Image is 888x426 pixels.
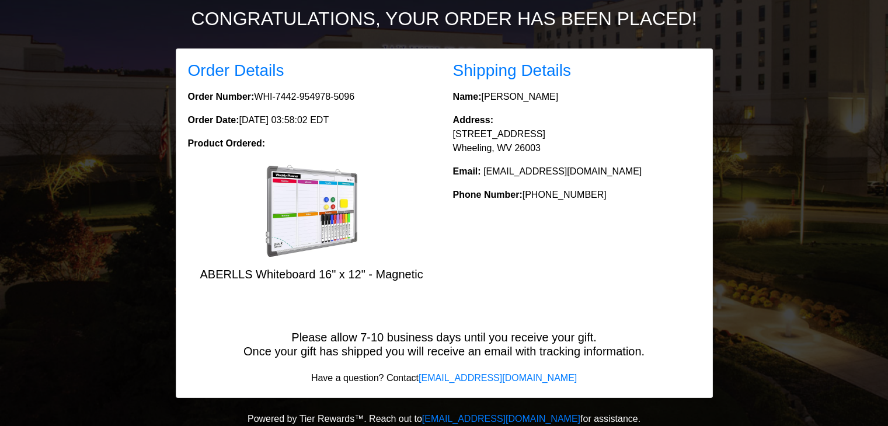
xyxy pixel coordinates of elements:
[120,8,768,30] h2: Congratulations, your order has been placed!
[265,165,358,258] img: ABERLLS Whiteboard 16" x 12" - Magnetic
[453,190,523,200] strong: Phone Number:
[422,414,580,424] a: [EMAIL_ADDRESS][DOMAIN_NAME]
[419,373,577,383] a: [EMAIL_ADDRESS][DOMAIN_NAME]
[453,188,701,202] p: [PHONE_NUMBER]
[453,90,701,104] p: [PERSON_NAME]
[188,90,436,104] p: WHI-7442-954978-5096
[248,414,640,424] span: Powered by Tier Rewards™. Reach out to for assistance.
[188,92,255,102] strong: Order Number:
[188,115,239,125] strong: Order Date:
[188,113,436,127] p: [DATE] 03:58:02 EDT
[453,92,482,102] strong: Name:
[453,115,493,125] strong: Address:
[188,267,436,281] h5: ABERLLS Whiteboard 16" x 12" - Magnetic
[453,165,701,179] p: [EMAIL_ADDRESS][DOMAIN_NAME]
[453,113,701,155] p: [STREET_ADDRESS] Wheeling, WV 26003
[453,61,701,81] h3: Shipping Details
[176,372,712,383] h6: Have a question? Contact
[188,61,436,81] h3: Order Details
[453,166,481,176] strong: Email:
[188,138,265,148] strong: Product Ordered:
[176,344,712,358] h5: Once your gift has shipped you will receive an email with tracking information.
[176,330,712,344] h5: Please allow 7-10 business days until you receive your gift.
